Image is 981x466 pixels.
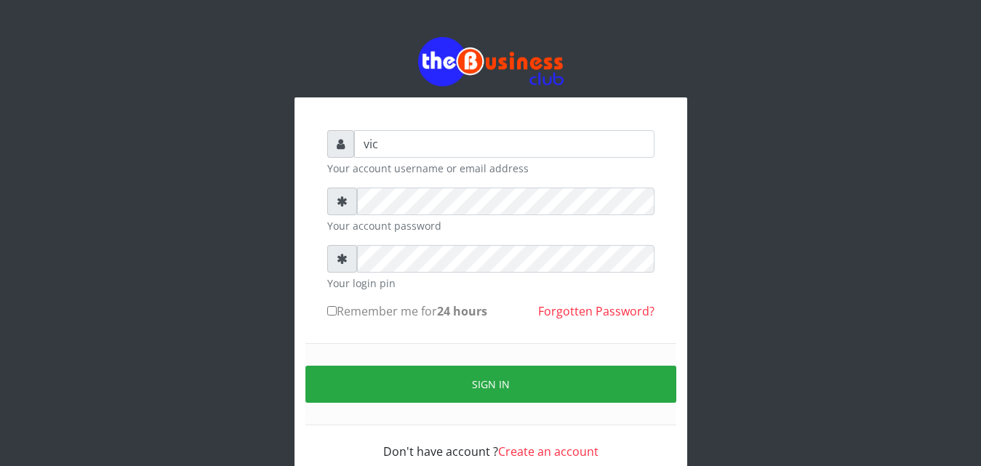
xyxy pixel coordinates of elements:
[327,302,487,320] label: Remember me for
[327,276,654,291] small: Your login pin
[327,306,337,316] input: Remember me for24 hours
[305,366,676,403] button: Sign in
[327,425,654,460] div: Don't have account ?
[538,303,654,319] a: Forgotten Password?
[437,303,487,319] b: 24 hours
[327,218,654,233] small: Your account password
[498,443,598,459] a: Create an account
[354,130,654,158] input: Username or email address
[327,161,654,176] small: Your account username or email address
